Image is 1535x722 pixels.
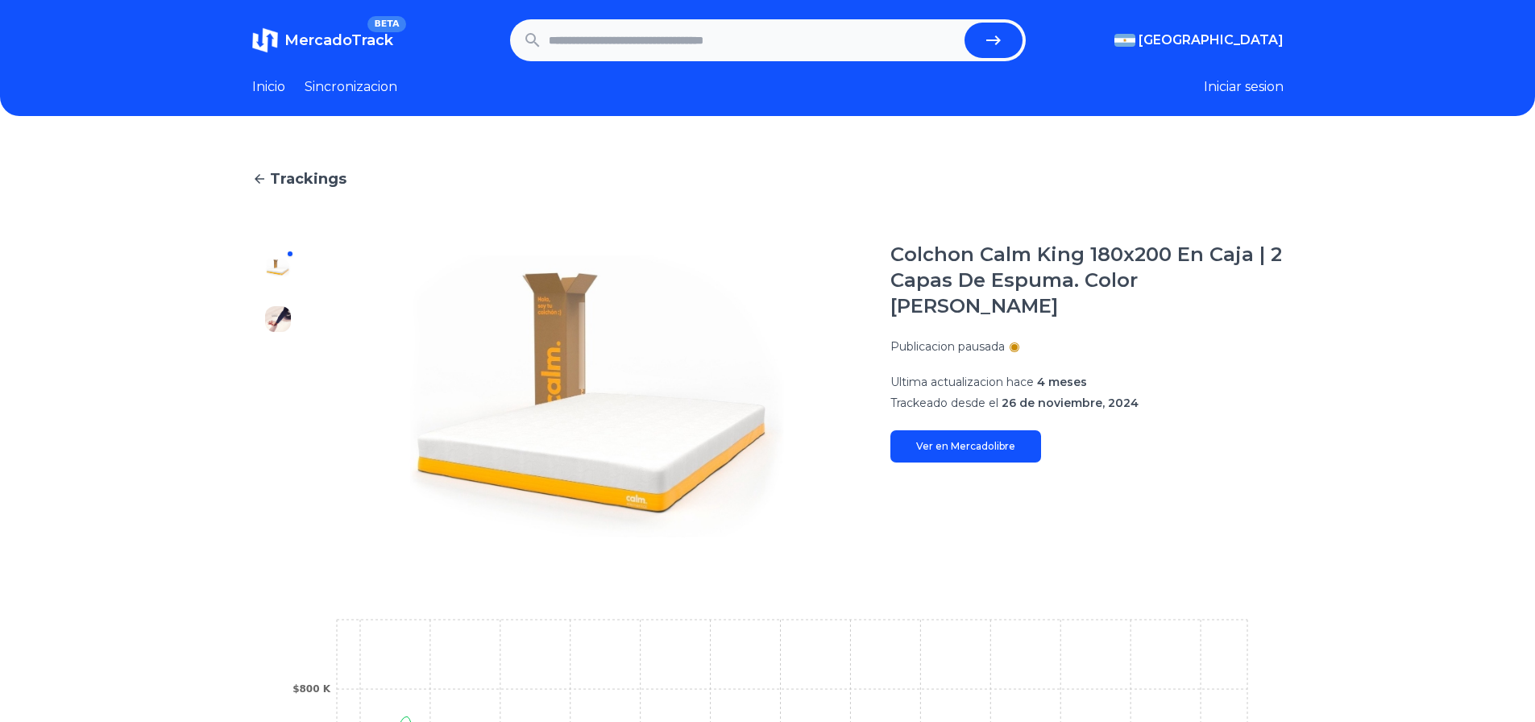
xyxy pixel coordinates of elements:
[252,168,1284,190] a: Trackings
[1114,31,1284,50] button: [GEOGRAPHIC_DATA]
[890,338,1005,355] p: Publicacion pausada
[367,16,405,32] span: BETA
[1002,396,1139,410] span: 26 de noviembre, 2024
[270,168,346,190] span: Trackings
[265,512,291,538] img: Colchon Calm King 180x200 En Caja | 2 Capas De Espuma. Color Blanco
[1037,375,1087,389] span: 4 meses
[252,27,278,53] img: MercadoTrack
[336,242,858,551] img: Colchon Calm King 180x200 En Caja | 2 Capas De Espuma. Color Blanco
[252,77,285,97] a: Inicio
[890,375,1034,389] span: Ultima actualizacion hace
[265,409,291,435] img: Colchon Calm King 180x200 En Caja | 2 Capas De Espuma. Color Blanco
[265,255,291,280] img: Colchon Calm King 180x200 En Caja | 2 Capas De Espuma. Color Blanco
[265,358,291,384] img: Colchon Calm King 180x200 En Caja | 2 Capas De Espuma. Color Blanco
[890,396,998,410] span: Trackeado desde el
[890,242,1284,319] h1: Colchon Calm King 180x200 En Caja | 2 Capas De Espuma. Color [PERSON_NAME]
[890,430,1041,463] a: Ver en Mercadolibre
[1139,31,1284,50] span: [GEOGRAPHIC_DATA]
[292,683,331,695] tspan: $800 K
[305,77,397,97] a: Sincronizacion
[1204,77,1284,97] button: Iniciar sesion
[1114,34,1135,47] img: Argentina
[265,461,291,487] img: Colchon Calm King 180x200 En Caja | 2 Capas De Espuma. Color Blanco
[265,306,291,332] img: Colchon Calm King 180x200 En Caja | 2 Capas De Espuma. Color Blanco
[284,31,393,49] span: MercadoTrack
[252,27,393,53] a: MercadoTrackBETA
